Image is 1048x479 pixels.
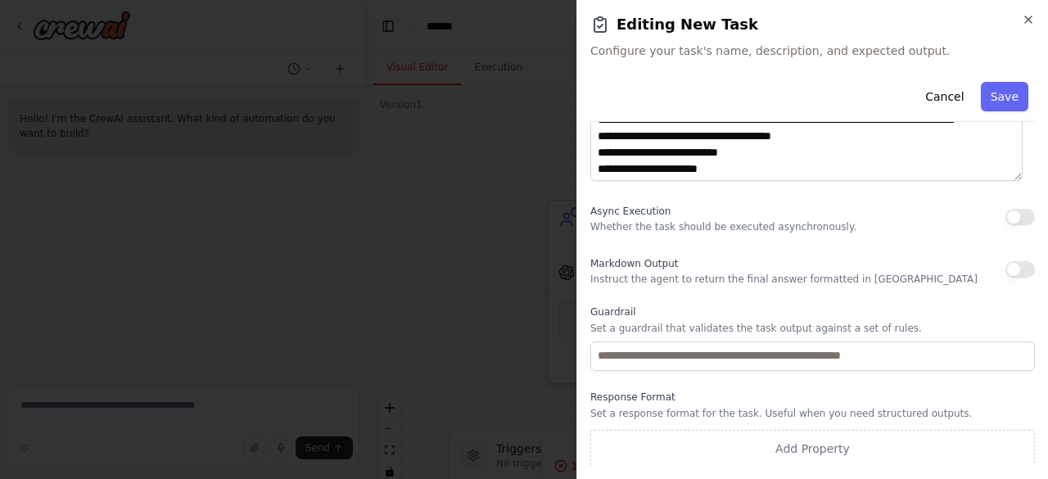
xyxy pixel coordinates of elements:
[590,13,1035,36] h2: Editing New Task
[590,407,1035,420] p: Set a response format for the task. Useful when you need structured outputs.
[590,258,678,269] span: Markdown Output
[981,82,1028,111] button: Save
[590,43,1035,59] span: Configure your task's name, description, and expected output.
[590,206,671,217] span: Async Execution
[590,322,1035,335] p: Set a guardrail that validates the task output against a set of rules.
[590,305,1035,319] label: Guardrail
[915,82,973,111] button: Cancel
[590,273,978,286] p: Instruct the agent to return the final answer formatted in [GEOGRAPHIC_DATA]
[590,391,1035,404] label: Response Format
[590,220,856,233] p: Whether the task should be executed asynchronously.
[590,430,1035,468] button: Add Property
